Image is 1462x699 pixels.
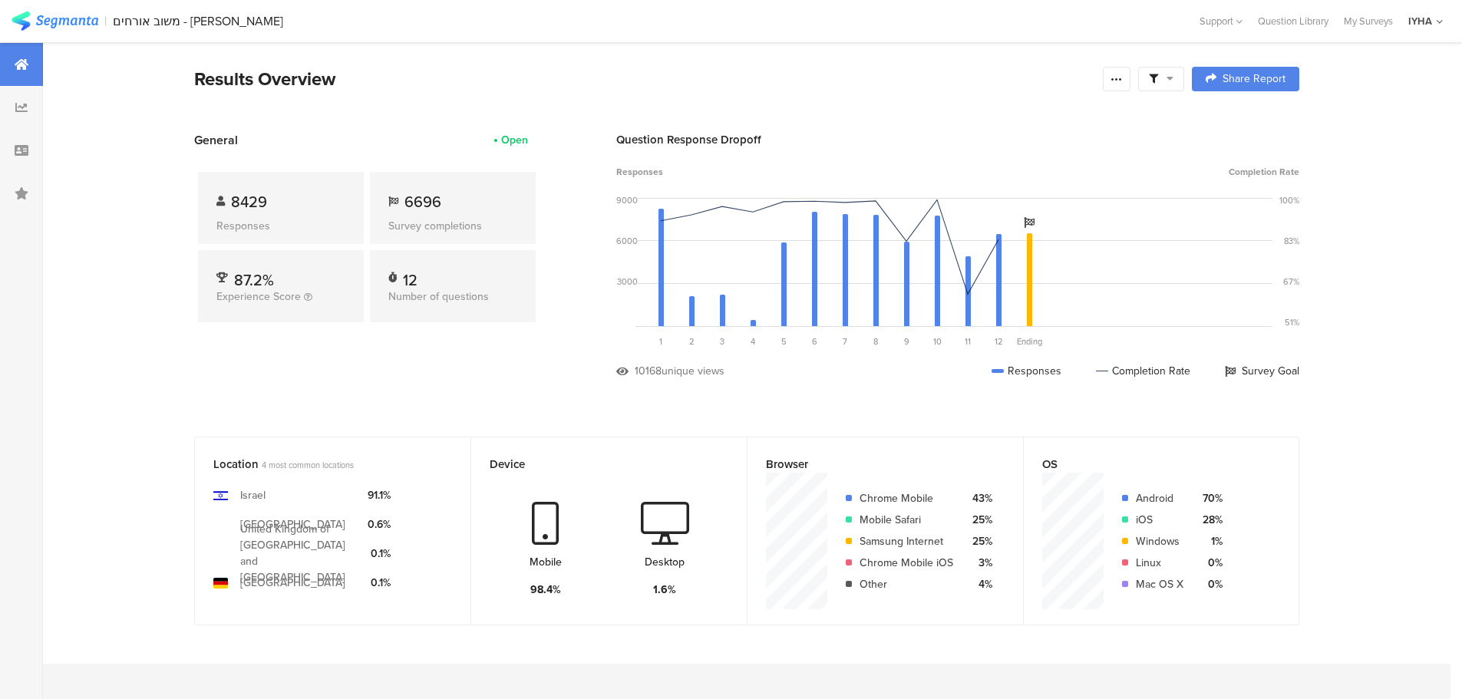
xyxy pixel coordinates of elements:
div: iOS [1136,512,1183,528]
div: 98.4% [530,582,561,598]
img: segmanta logo [12,12,98,31]
div: 25% [965,533,992,549]
div: [GEOGRAPHIC_DATA] [240,575,345,591]
span: 4 most common locations [262,459,354,471]
div: Responses [992,363,1061,379]
div: 51% [1285,316,1299,328]
div: Browser [766,456,979,473]
span: Number of questions [388,289,489,305]
div: 43% [965,490,992,506]
div: 0.6% [368,516,391,532]
div: משוב אורחים - [PERSON_NAME] [113,14,283,28]
div: 70% [1196,490,1223,506]
span: Share Report [1223,74,1285,84]
div: 1% [1196,533,1223,549]
div: Support [1200,9,1243,33]
div: United Kingdom of [GEOGRAPHIC_DATA] and [GEOGRAPHIC_DATA] [240,521,355,585]
span: 6 [812,335,817,348]
div: 1.6% [653,582,676,598]
div: 0.1% [368,546,391,562]
span: 3 [720,335,724,348]
span: 6696 [404,190,441,213]
div: Mac OS X [1136,576,1183,592]
span: 5 [781,335,787,348]
div: Chrome Mobile iOS [860,555,953,571]
span: 4 [751,335,755,348]
div: Desktop [645,554,685,570]
span: 12 [995,335,1003,348]
div: Israel [240,487,266,503]
a: My Surveys [1336,14,1401,28]
div: Survey completions [388,218,517,234]
div: Windows [1136,533,1183,549]
div: Completion Rate [1096,363,1190,379]
div: 12 [403,269,417,284]
div: 4% [965,576,992,592]
div: Location [213,456,427,473]
div: 10168 [635,363,662,379]
div: 9000 [616,194,638,206]
div: Chrome Mobile [860,490,953,506]
div: Question Response Dropoff [616,131,1299,148]
span: 1 [659,335,662,348]
div: Mobile Safari [860,512,953,528]
div: 6000 [616,235,638,247]
div: 3000 [617,275,638,288]
div: Linux [1136,555,1183,571]
div: [GEOGRAPHIC_DATA] [240,516,345,532]
div: 0.1% [368,575,391,591]
div: | [104,12,107,30]
div: 25% [965,512,992,528]
div: unique views [662,363,724,379]
div: 83% [1284,235,1299,247]
span: General [194,131,238,149]
div: Open [501,132,528,148]
span: 11 [965,335,971,348]
div: Survey Goal [1225,363,1299,379]
div: Samsung Internet [860,533,953,549]
div: Ending [1014,335,1045,348]
span: Experience Score [216,289,301,305]
div: OS [1042,456,1255,473]
i: Survey Goal [1024,217,1035,228]
div: 3% [965,555,992,571]
div: Android [1136,490,1183,506]
div: Mobile [530,554,562,570]
a: Question Library [1250,14,1336,28]
div: 100% [1279,194,1299,206]
div: 67% [1283,275,1299,288]
div: 28% [1196,512,1223,528]
div: IYHA [1408,14,1432,28]
div: Results Overview [194,65,1095,93]
div: Responses [216,218,345,234]
div: 0% [1196,576,1223,592]
span: 8429 [231,190,267,213]
div: 0% [1196,555,1223,571]
span: 2 [689,335,695,348]
span: 9 [904,335,909,348]
div: Other [860,576,953,592]
div: 91.1% [368,487,391,503]
span: 10 [933,335,942,348]
span: 7 [843,335,847,348]
span: 87.2% [234,269,274,292]
span: 8 [873,335,878,348]
div: Device [490,456,703,473]
span: Completion Rate [1229,165,1299,179]
span: Responses [616,165,663,179]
